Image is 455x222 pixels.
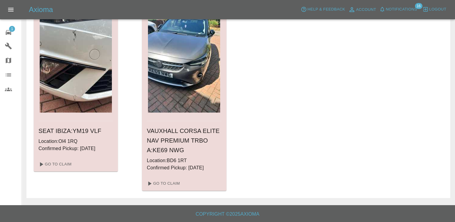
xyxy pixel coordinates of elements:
[386,6,417,13] span: Notifications
[4,2,18,17] button: Open drawer
[38,126,113,136] h6: SEAT IBIZA : YM19 VLF
[147,164,221,171] p: Confirmed Pickup: [DATE]
[144,179,181,188] a: Go To Claim
[378,5,419,14] button: Notifications
[38,145,113,152] p: Confirmed Pickup: [DATE]
[421,5,448,14] button: Logout
[347,5,378,14] a: Account
[5,210,450,218] h6: Copyright © 2025 Axioma
[147,126,221,155] h6: VAUXHALL CORSA ELITE NAV PREMIUM TRBO A : KE69 NWG
[429,6,446,13] span: Logout
[299,5,346,14] button: Help & Feedback
[147,157,221,164] p: Location: BD6 1RT
[29,5,53,14] h5: Axioma
[9,26,15,32] span: 1
[307,6,345,13] span: Help & Feedback
[36,159,73,169] a: Go To Claim
[356,6,376,13] span: Account
[415,3,422,9] span: 16
[38,138,113,145] p: Location: Ol4 1RQ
